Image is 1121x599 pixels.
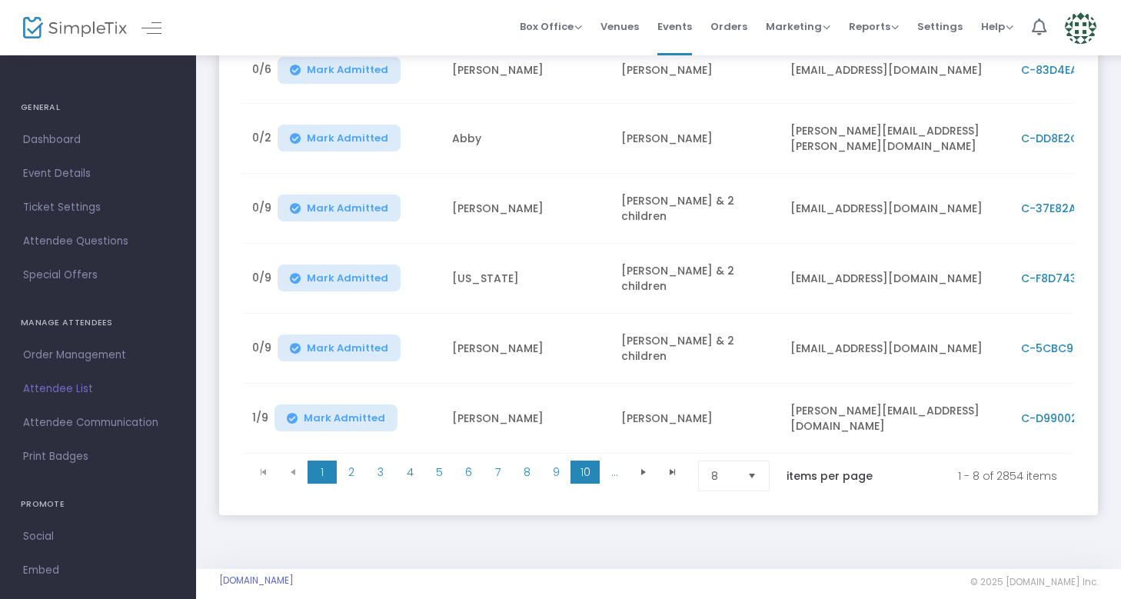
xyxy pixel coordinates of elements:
span: C-D9900204-C [1021,411,1107,426]
td: [PERSON_NAME] [443,38,612,104]
td: [PERSON_NAME] [612,38,781,104]
span: Go to the last page [658,461,687,484]
span: Reports [849,19,899,34]
span: Mark Admitted [304,412,385,424]
td: [PERSON_NAME] & 2 children [612,174,781,244]
td: [PERSON_NAME] [612,384,781,454]
button: Select [741,461,763,491]
span: Page 8 [512,461,541,484]
span: C-DD8E2C05-0 [1021,131,1106,146]
span: Mark Admitted [307,272,388,285]
td: [US_STATE] [443,244,612,314]
span: Page 9 [541,461,570,484]
td: [EMAIL_ADDRESS][DOMAIN_NAME] [781,244,1012,314]
span: Mark Admitted [307,202,388,215]
span: Go to the next page [629,461,658,484]
span: Page 7 [483,461,512,484]
span: Mark Admitted [307,342,388,354]
span: C-37E82A0B-2 [1021,201,1103,216]
span: 0/9 [252,200,271,222]
span: © 2025 [DOMAIN_NAME] Inc. [970,576,1098,588]
span: Order Management [23,345,173,365]
button: Mark Admitted [278,334,401,361]
span: 1/9 [252,410,268,432]
td: [EMAIL_ADDRESS][DOMAIN_NAME] [781,38,1012,104]
span: 0/6 [252,62,271,84]
td: [PERSON_NAME] & 2 children [612,244,781,314]
span: Attendee List [23,379,173,399]
span: Event Details [23,164,173,184]
td: [PERSON_NAME] [443,174,612,244]
span: Box Office [520,19,582,34]
span: Page 10 [570,461,600,484]
span: Embed [23,561,173,581]
span: C-F8D74337-A [1021,271,1105,286]
h4: PROMOTE [21,489,175,520]
span: Page 11 [600,461,629,484]
span: Page 3 [366,461,395,484]
td: [PERSON_NAME] [443,384,612,454]
button: Mark Admitted [278,57,401,84]
span: Events [657,7,692,46]
td: [EMAIL_ADDRESS][DOMAIN_NAME] [781,314,1012,384]
kendo-pager-info: 1 - 8 of 2854 items [905,461,1057,491]
a: [DOMAIN_NAME] [219,574,294,587]
span: Social [23,527,173,547]
td: [PERSON_NAME][EMAIL_ADDRESS][DOMAIN_NAME] [781,384,1012,454]
span: C-83D4EACC-2 [1021,62,1108,78]
span: Page 4 [395,461,424,484]
span: Page 5 [424,461,454,484]
button: Mark Admitted [278,265,401,291]
span: Attendee Communication [23,413,173,433]
span: Go to the next page [637,466,650,478]
span: Mark Admitted [307,132,388,145]
span: Special Offers [23,265,173,285]
td: [PERSON_NAME] [612,104,781,174]
span: Go to the last page [667,466,679,478]
span: 0/9 [252,270,271,292]
button: Mark Admitted [278,125,401,151]
span: 8 [711,468,735,484]
button: Mark Admitted [278,195,401,221]
span: Print Badges [23,447,173,467]
button: Mark Admitted [274,404,398,431]
span: Help [981,19,1013,34]
span: Attendee Questions [23,231,173,251]
h4: MANAGE ATTENDEES [21,308,175,338]
span: 0/2 [252,130,271,152]
td: [PERSON_NAME] [443,314,612,384]
td: [PERSON_NAME] & 2 children [612,314,781,384]
span: Venues [600,7,639,46]
span: Orders [710,7,747,46]
label: items per page [787,468,873,484]
span: Marketing [766,19,830,34]
span: Settings [917,7,963,46]
span: 0/9 [252,340,271,362]
span: C-5CBC994C-2 [1021,341,1109,356]
span: Mark Admitted [307,64,388,76]
span: Page 2 [337,461,366,484]
td: Abby [443,104,612,174]
span: Page 1 [308,461,337,484]
span: Ticket Settings [23,198,173,218]
td: [PERSON_NAME][EMAIL_ADDRESS][PERSON_NAME][DOMAIN_NAME] [781,104,1012,174]
span: Page 6 [454,461,483,484]
span: Dashboard [23,130,173,150]
h4: GENERAL [21,92,175,123]
td: [EMAIL_ADDRESS][DOMAIN_NAME] [781,174,1012,244]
